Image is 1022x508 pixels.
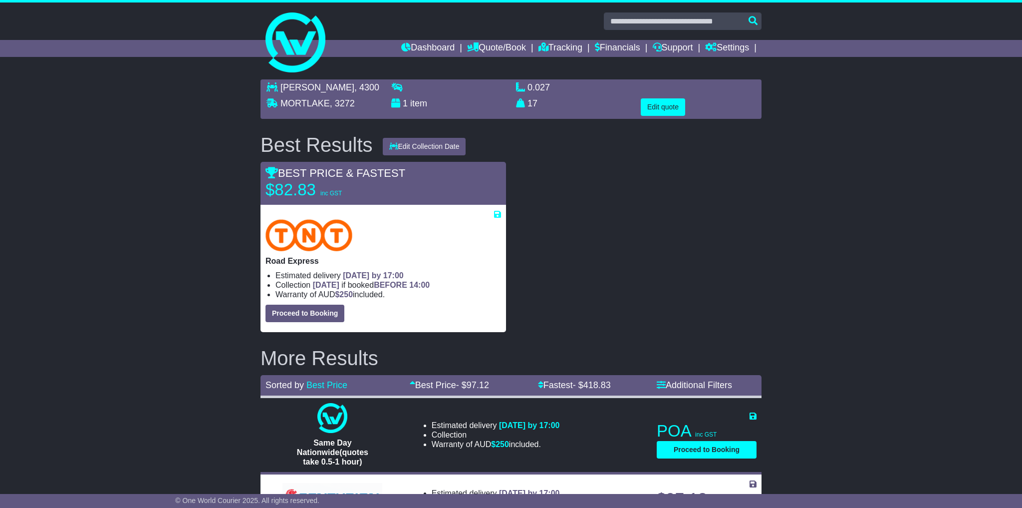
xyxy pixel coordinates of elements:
[538,380,611,390] a: Fastest- $418.83
[265,219,352,251] img: TNT Domestic: Road Express
[265,256,501,266] p: Road Express
[432,440,560,449] li: Warranty of AUD included.
[456,380,489,390] span: - $
[175,497,319,505] span: © One World Courier 2025. All rights reserved.
[527,82,550,92] span: 0.027
[265,180,390,200] p: $82.83
[383,138,466,155] button: Edit Collection Date
[339,290,353,299] span: 250
[403,98,408,108] span: 1
[255,134,378,156] div: Best Results
[265,305,344,322] button: Proceed to Booking
[467,380,489,390] span: 97.12
[335,290,353,299] span: $
[641,98,685,116] button: Edit quote
[260,347,762,369] h2: More Results
[496,440,509,449] span: 250
[401,40,455,57] a: Dashboard
[280,82,354,92] span: [PERSON_NAME]
[265,167,405,179] span: BEST PRICE & FASTEST
[275,290,501,299] li: Warranty of AUD included.
[653,40,693,57] a: Support
[410,380,489,390] a: Best Price- $97.12
[657,441,757,459] button: Proceed to Booking
[657,421,757,441] p: POA
[354,82,379,92] span: , 4300
[275,280,501,290] li: Collection
[432,430,560,440] li: Collection
[527,98,537,108] span: 17
[499,489,560,498] span: [DATE] by 17:00
[297,439,368,466] span: Same Day Nationwide(quotes take 0.5-1 hour)
[330,98,355,108] span: , 3272
[432,489,560,498] li: Estimated delivery
[467,40,526,57] a: Quote/Book
[409,281,430,289] span: 14:00
[657,380,732,390] a: Additional Filters
[317,403,347,433] img: One World Courier: Same Day Nationwide(quotes take 0.5-1 hour)
[499,421,560,430] span: [DATE] by 17:00
[320,190,342,197] span: inc GST
[343,271,404,280] span: [DATE] by 17:00
[695,431,717,438] span: inc GST
[265,380,304,390] span: Sorted by
[313,281,430,289] span: if booked
[705,40,749,57] a: Settings
[410,98,427,108] span: item
[491,440,509,449] span: $
[573,380,611,390] span: - $
[595,40,640,57] a: Financials
[374,281,407,289] span: BEFORE
[432,421,560,430] li: Estimated delivery
[282,483,382,508] img: Centurion Transport: General
[306,380,347,390] a: Best Price
[538,40,582,57] a: Tracking
[280,98,330,108] span: MORTLAKE
[583,380,611,390] span: 418.83
[275,271,501,280] li: Estimated delivery
[313,281,339,289] span: [DATE]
